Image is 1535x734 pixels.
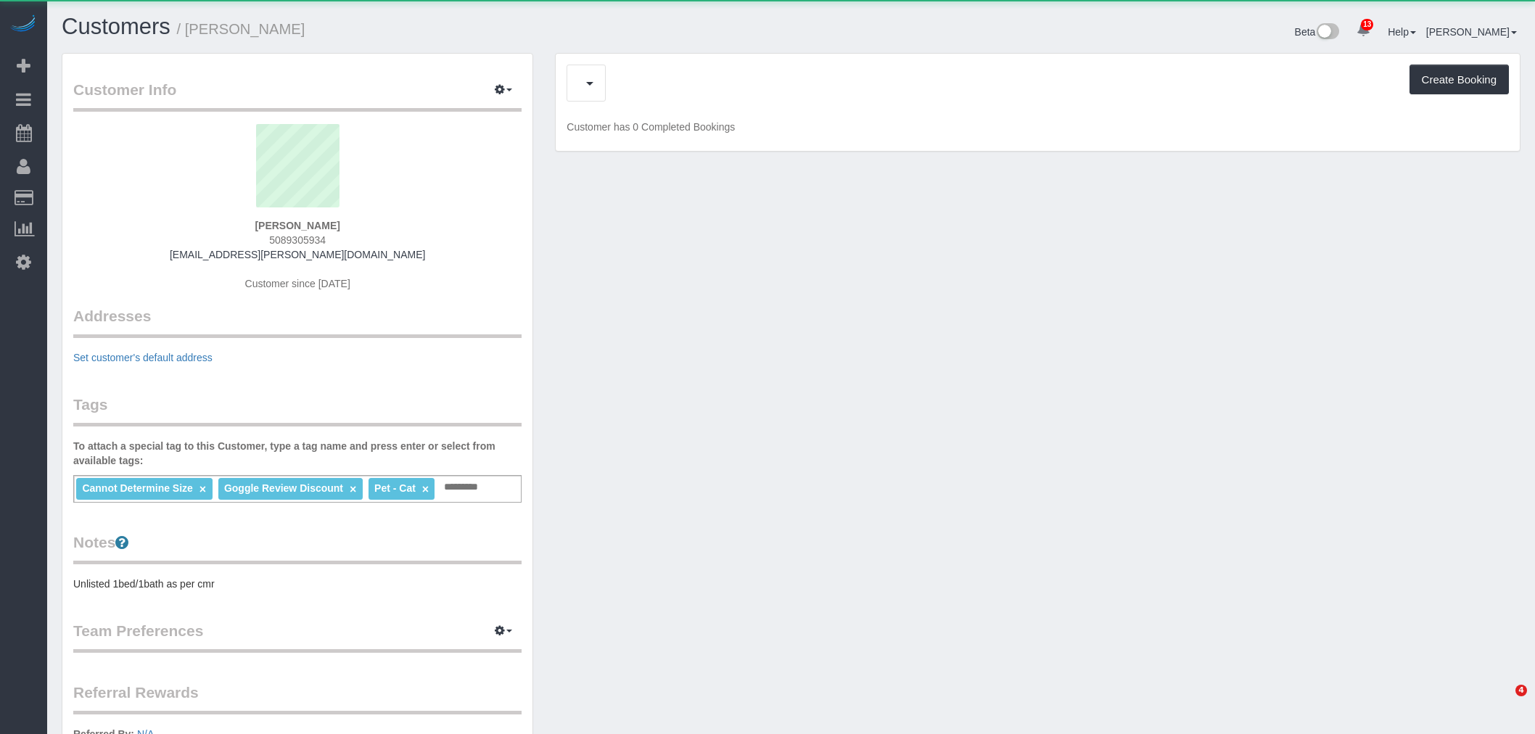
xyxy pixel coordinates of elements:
[9,15,38,35] img: Automaid Logo
[199,483,206,495] a: ×
[82,482,192,494] span: Cannot Determine Size
[1349,15,1378,46] a: 13
[374,482,416,494] span: Pet - Cat
[170,249,425,260] a: [EMAIL_ADDRESS][PERSON_NAME][DOMAIN_NAME]
[350,483,356,495] a: ×
[73,79,522,112] legend: Customer Info
[1388,26,1416,38] a: Help
[224,482,343,494] span: Goggle Review Discount
[73,682,522,714] legend: Referral Rewards
[1295,26,1340,38] a: Beta
[177,21,305,37] small: / [PERSON_NAME]
[1410,65,1509,95] button: Create Booking
[73,394,522,426] legend: Tags
[1315,23,1339,42] img: New interface
[567,120,1509,134] p: Customer has 0 Completed Bookings
[1515,685,1527,696] span: 4
[1426,26,1517,38] a: [PERSON_NAME]
[1486,685,1520,719] iframe: Intercom live chat
[422,483,429,495] a: ×
[73,620,522,653] legend: Team Preferences
[73,532,522,564] legend: Notes
[73,577,522,591] pre: Unlisted 1bed/1bath as per cmr
[255,220,339,231] strong: [PERSON_NAME]
[269,234,326,246] span: 5089305934
[1361,19,1373,30] span: 13
[62,14,170,39] a: Customers
[73,352,213,363] a: Set customer's default address
[245,278,350,289] span: Customer since [DATE]
[73,439,522,468] label: To attach a special tag to this Customer, type a tag name and press enter or select from availabl...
